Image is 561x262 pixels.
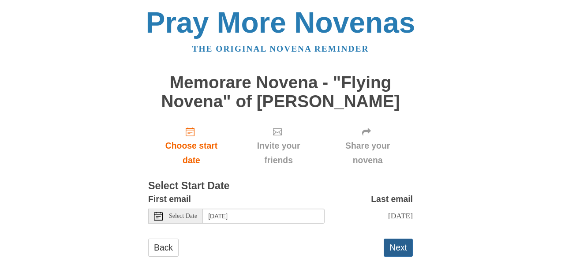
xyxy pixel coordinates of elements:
[322,120,413,172] div: Click "Next" to confirm your start date first.
[169,213,197,219] span: Select Date
[148,120,235,172] a: Choose start date
[331,138,404,168] span: Share your novena
[148,192,191,206] label: First email
[235,120,322,172] div: Click "Next" to confirm your start date first.
[371,192,413,206] label: Last email
[384,239,413,257] button: Next
[192,44,369,53] a: The original novena reminder
[243,138,314,168] span: Invite your friends
[148,239,179,257] a: Back
[157,138,226,168] span: Choose start date
[148,180,413,192] h3: Select Start Date
[148,73,413,111] h1: Memorare Novena - "Flying Novena" of [PERSON_NAME]
[146,6,415,39] a: Pray More Novenas
[388,211,413,220] span: [DATE]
